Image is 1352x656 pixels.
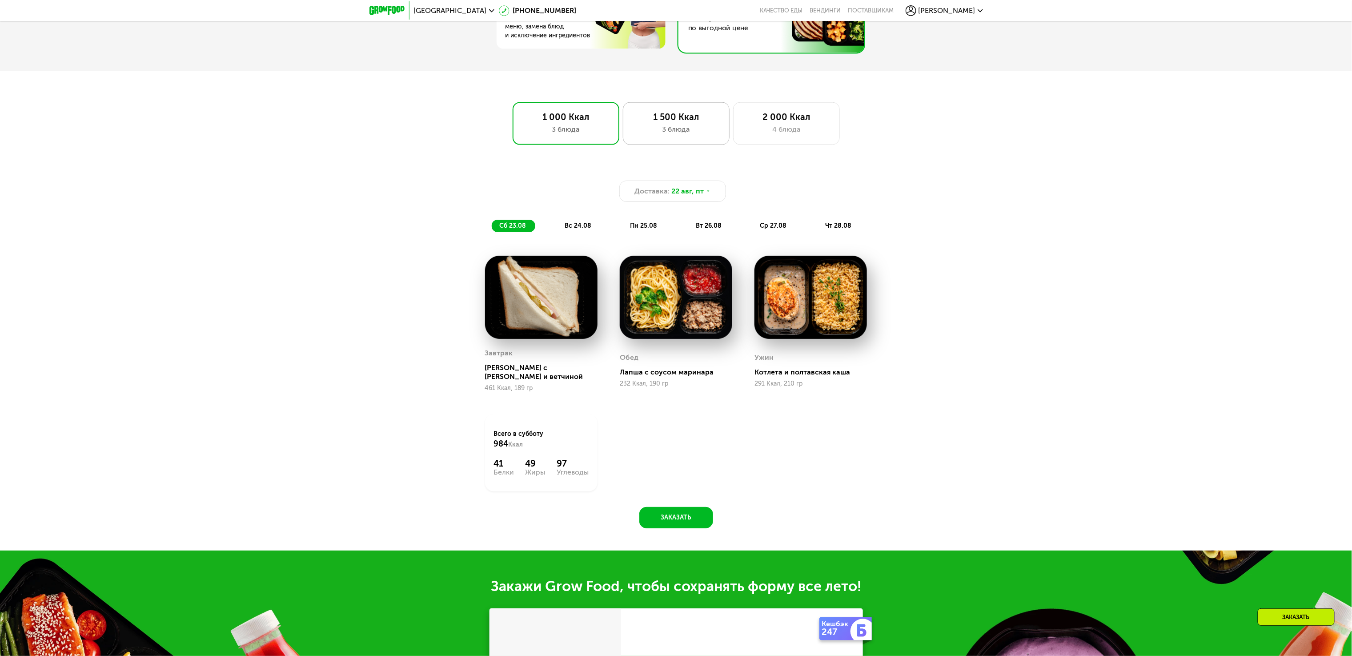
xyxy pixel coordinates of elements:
a: [PHONE_NUMBER] [499,5,577,16]
div: Белки [494,469,514,476]
div: Углеводы [557,469,589,476]
div: Ужин [754,351,774,364]
div: 41 [494,458,514,469]
span: Ккал [509,441,523,448]
span: чт 28.08 [825,222,851,229]
div: 291 Ккал, 210 гр [754,380,867,387]
div: Лапша с соусом маринара [620,368,739,377]
div: 97 [557,458,589,469]
div: [PERSON_NAME] с [PERSON_NAME] и ветчиной [485,363,605,381]
div: 2 000 Ккал [742,112,830,122]
div: Жиры [526,469,546,476]
a: Вендинги [810,7,841,14]
div: Обед [620,351,638,364]
div: Заказать [1258,608,1335,626]
a: Качество еды [760,7,803,14]
button: Заказать [639,507,713,528]
span: сб 23.08 [500,222,526,229]
div: 232 Ккал, 190 гр [620,380,732,387]
div: 1 000 Ккал [522,112,610,122]
div: поставщикам [848,7,894,14]
div: 247 [822,628,852,637]
span: Доставка: [634,186,670,197]
div: 49 [526,458,546,469]
span: вс 24.08 [565,222,591,229]
span: вт 26.08 [696,222,722,229]
div: 3 блюда [522,124,610,135]
span: ср 27.08 [760,222,787,229]
div: 1 500 Ккал [632,112,720,122]
span: 984 [494,439,509,449]
span: [PERSON_NAME] [919,7,975,14]
div: 3 блюда [632,124,720,135]
div: Котлета и полтавская каша [754,368,874,377]
span: [GEOGRAPHIC_DATA] [414,7,487,14]
span: пн 25.08 [630,222,657,229]
span: 22 авг, пт [671,186,704,197]
div: Всего в субботу [494,430,589,449]
div: 461 Ккал, 189 гр [485,385,598,392]
div: Завтрак [485,346,513,360]
div: 4 блюда [742,124,830,135]
div: Кешбэк [822,621,852,628]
